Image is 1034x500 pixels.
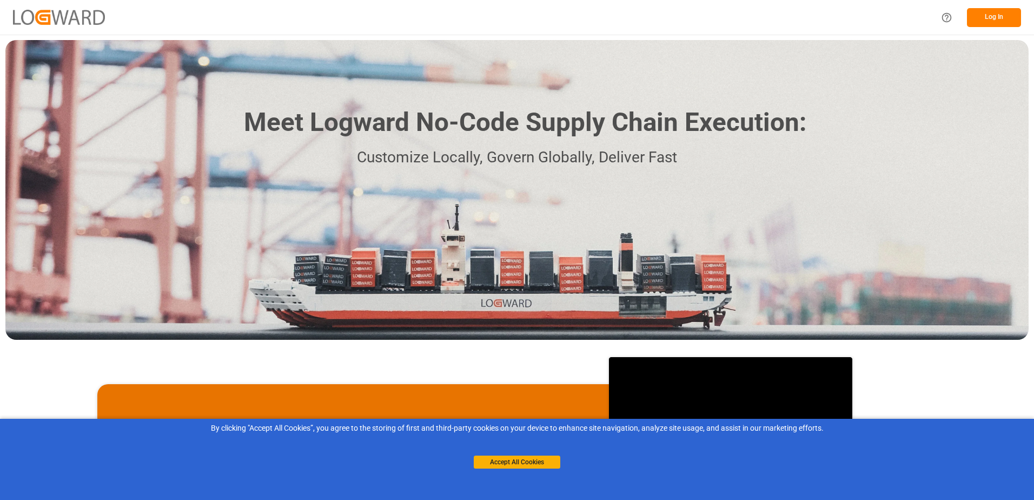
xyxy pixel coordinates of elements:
button: Help Center [934,5,959,30]
button: Accept All Cookies [474,456,560,469]
div: By clicking "Accept All Cookies”, you agree to the storing of first and third-party cookies on yo... [8,423,1026,434]
p: Customize Locally, Govern Globally, Deliver Fast [228,146,806,170]
button: Log In [967,8,1021,27]
h1: Meet Logward No-Code Supply Chain Execution: [244,103,806,142]
img: Logward_new_orange.png [13,10,105,24]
